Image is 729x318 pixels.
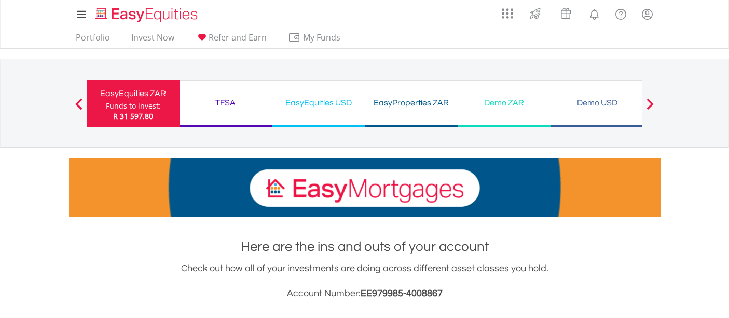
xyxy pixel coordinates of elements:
[113,111,153,121] span: R 31 597.80
[93,86,173,101] div: EasyEquities ZAR
[72,32,114,48] a: Portfolio
[191,32,271,48] a: Refer and Earn
[91,3,202,23] a: Home page
[581,3,608,23] a: Notifications
[279,96,359,110] div: EasyEquities USD
[527,5,544,22] img: thrive-v2.svg
[495,3,520,19] a: AppsGrid
[68,103,89,114] button: Previous
[127,32,178,48] a: Invest Now
[69,237,661,256] h1: Here are the ins and outs of your account
[69,286,661,301] h3: Account Number:
[106,101,161,111] div: Funds to invest:
[634,3,661,25] a: My Profile
[69,158,661,217] img: EasyMortage Promotion Banner
[502,8,513,19] img: grid-menu-icon.svg
[557,5,574,22] img: vouchers-v2.svg
[640,103,661,114] button: Next
[288,31,356,44] span: My Funds
[93,6,202,23] img: EasyEquities_Logo.png
[551,3,581,22] a: Vouchers
[608,3,634,23] a: FAQ's and Support
[557,96,637,110] div: Demo USD
[69,261,661,301] div: Check out how all of your investments are doing across different asset classes you hold.
[464,96,544,110] div: Demo ZAR
[361,288,443,298] span: EE979985-4008867
[209,32,267,43] span: Refer and Earn
[186,96,266,110] div: TFSA
[372,96,451,110] div: EasyProperties ZAR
